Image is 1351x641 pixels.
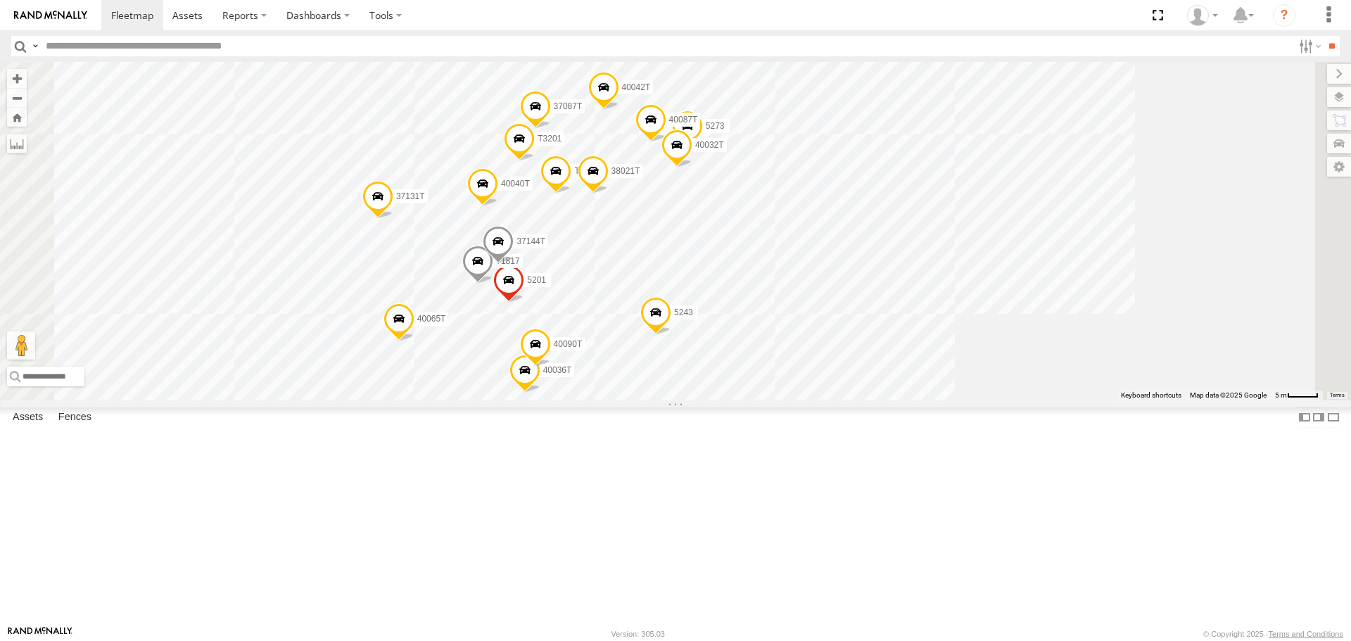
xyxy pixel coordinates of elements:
label: Map Settings [1327,157,1351,177]
span: 37144T [516,237,545,247]
button: Map Scale: 5 m per 41 pixels [1271,391,1323,400]
span: 40032T [695,141,724,151]
label: Dock Summary Table to the Left [1298,407,1312,428]
button: Drag Pegman onto the map to open Street View [7,331,35,360]
span: 5201 [527,276,546,286]
span: T1803 [574,166,598,176]
label: Assets [6,408,50,428]
span: 40040T [501,179,530,189]
button: Keyboard shortcuts [1121,391,1181,400]
div: © Copyright 2025 - [1203,630,1343,638]
a: Visit our Website [8,627,72,641]
div: Version: 305.03 [611,630,665,638]
label: Fences [51,408,99,428]
span: 40065T [417,314,446,324]
span: 40087T [669,115,698,125]
button: Zoom out [7,88,27,108]
span: 40042T [622,82,651,92]
label: Dock Summary Table to the Right [1312,407,1326,428]
i: ? [1273,4,1295,27]
label: Measure [7,134,27,153]
span: Map data ©2025 Google [1190,391,1267,399]
button: Zoom Home [7,108,27,127]
span: 5 m [1275,391,1287,399]
a: Terms and Conditions [1269,630,1343,638]
label: Search Query [30,36,41,56]
span: 38021T [611,166,640,176]
button: Zoom in [7,69,27,88]
span: 40036T [543,365,572,375]
span: 40090T [554,340,583,350]
img: rand-logo.svg [14,11,87,20]
span: 5273 [706,121,725,131]
span: 5243 [674,307,693,317]
a: Terms [1330,392,1345,398]
span: T1817 [496,256,520,266]
label: Search Filter Options [1293,36,1324,56]
span: T3201 [538,134,562,144]
label: Hide Summary Table [1326,407,1340,428]
span: 37087T [554,102,583,112]
span: 37131T [396,192,425,202]
div: Dwight Wallace [1182,5,1223,26]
